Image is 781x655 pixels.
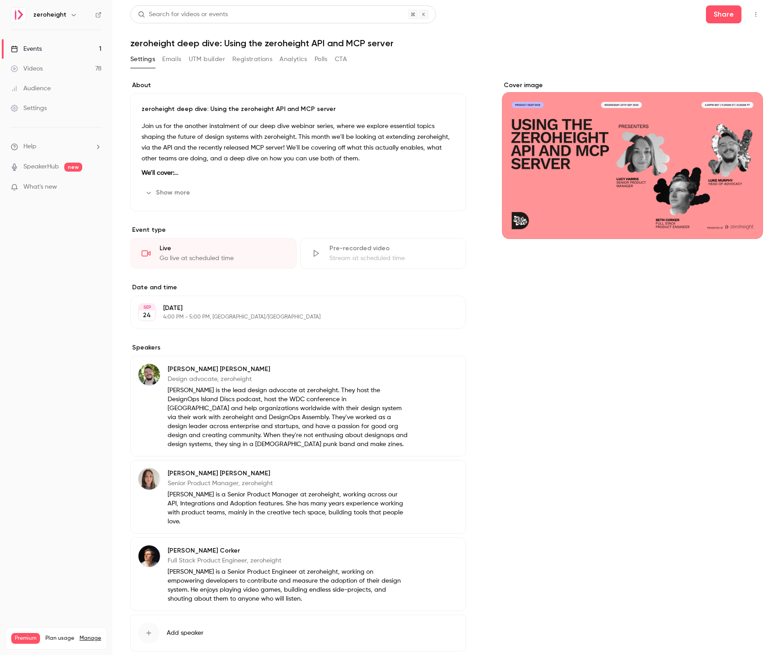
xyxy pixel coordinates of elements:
[168,375,408,384] p: Design advocate, zeroheight
[130,460,466,534] div: Lucy Harris[PERSON_NAME] [PERSON_NAME]Senior Product Manager, zeroheight[PERSON_NAME] is a Senior...
[138,545,160,567] img: Seth Corker
[130,38,763,49] h1: zeroheight deep dive: Using the zeroheight API and MCP server
[130,537,466,611] div: Seth Corker[PERSON_NAME] CorkerFull Stack Product Engineer, zeroheight[PERSON_NAME] is a Senior P...
[45,635,74,642] span: Plan usage
[160,244,285,253] div: Live
[163,314,418,321] p: 4:00 PM - 5:00 PM, [GEOGRAPHIC_DATA]/[GEOGRAPHIC_DATA]
[502,81,763,239] section: Cover image
[23,162,59,172] a: SpeakerHub
[11,633,40,644] span: Premium
[168,365,408,374] p: [PERSON_NAME] [PERSON_NAME]
[329,254,455,263] div: Stream at scheduled time
[11,104,47,113] div: Settings
[80,635,101,642] a: Manage
[142,170,178,176] strong: We’ll cover:
[232,52,272,66] button: Registrations
[160,254,285,263] div: Go live at scheduled time
[130,615,466,651] button: Add speaker
[168,556,408,565] p: Full Stack Product Engineer, zeroheight
[502,81,763,90] label: Cover image
[130,226,466,235] p: Event type
[315,52,328,66] button: Polls
[130,238,297,269] div: LiveGo live at scheduled time
[138,10,228,19] div: Search for videos or events
[130,356,466,456] div: Luke Murphy[PERSON_NAME] [PERSON_NAME]Design advocate, zeroheight[PERSON_NAME] is the lead design...
[168,386,408,449] p: [PERSON_NAME] is the lead design advocate at zeroheight. They host the DesignOps Island Discs pod...
[130,81,466,90] label: About
[142,121,455,164] p: Join us for the another instalment of our deep dive webinar series, where we explore essential to...
[300,238,466,269] div: Pre-recorded videoStream at scheduled time
[143,311,151,320] p: 24
[335,52,347,66] button: CTA
[11,142,102,151] li: help-dropdown-opener
[130,343,466,352] label: Speakers
[168,469,408,478] p: [PERSON_NAME] [PERSON_NAME]
[11,64,43,73] div: Videos
[138,364,160,385] img: Luke Murphy
[706,5,741,23] button: Share
[23,182,57,192] span: What's new
[11,44,42,53] div: Events
[167,628,204,637] span: Add speaker
[130,52,155,66] button: Settings
[329,244,455,253] div: Pre-recorded video
[142,105,455,114] p: zeroheight deep dive: Using the zeroheight API and MCP server
[33,10,67,19] h6: zeroheight
[162,52,181,66] button: Emails
[11,8,26,22] img: zeroheight
[280,52,307,66] button: Analytics
[168,490,408,526] p: [PERSON_NAME] is a Senior Product Manager at zeroheight, working across our API, Integrations and...
[139,304,155,310] div: SEP
[168,479,408,488] p: Senior Product Manager, zeroheight
[168,567,408,603] p: [PERSON_NAME] is a Senior Product Engineer at zeroheight, working on empowering developers to con...
[23,142,36,151] span: Help
[142,186,195,200] button: Show more
[130,283,466,292] label: Date and time
[163,304,418,313] p: [DATE]
[138,468,160,490] img: Lucy Harris
[189,52,225,66] button: UTM builder
[11,84,51,93] div: Audience
[168,546,408,555] p: [PERSON_NAME] Corker
[64,163,82,172] span: new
